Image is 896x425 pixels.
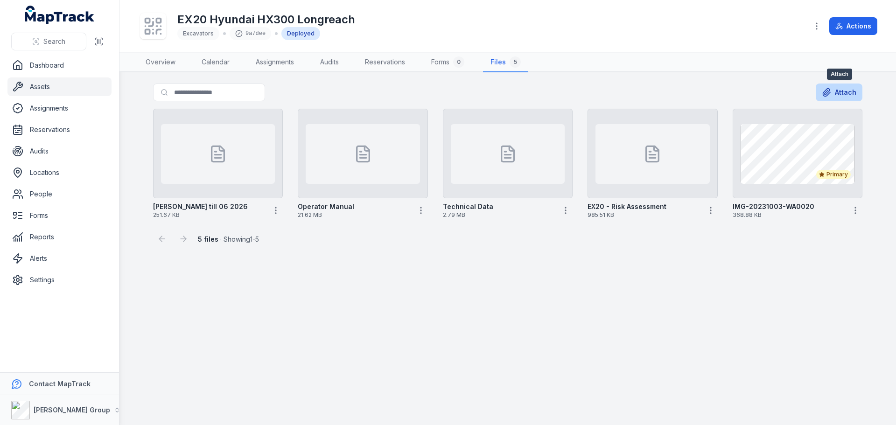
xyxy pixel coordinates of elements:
span: Excavators [183,30,214,37]
a: Reports [7,228,112,246]
button: Search [11,33,86,50]
strong: Technical Data [443,202,493,211]
a: Reservations [357,53,413,72]
a: Overview [138,53,183,72]
a: MapTrack [25,6,95,24]
a: Audits [313,53,346,72]
a: Dashboard [7,56,112,75]
div: 0 [453,56,464,68]
button: Attach [816,84,862,101]
div: 9a7dee [230,27,271,40]
strong: [PERSON_NAME] till 06 2026 [153,202,248,211]
span: · Showing 1 - 5 [198,235,259,243]
span: 368.88 KB [733,211,845,219]
div: Primary [816,170,851,179]
span: Attach [827,69,852,80]
span: 985.51 KB [588,211,700,219]
strong: IMG-20231003-WA0020 [733,202,814,211]
span: 2.79 MB [443,211,555,219]
strong: [PERSON_NAME] Group [34,406,110,414]
a: Assignments [248,53,301,72]
div: 5 [510,56,521,68]
a: Calendar [194,53,237,72]
a: Assets [7,77,112,96]
a: Reservations [7,120,112,139]
a: People [7,185,112,203]
a: Files5 [483,53,528,72]
strong: EX20 - Risk Assessment [588,202,666,211]
a: Alerts [7,249,112,268]
div: Deployed [281,27,320,40]
strong: Operator Manual [298,202,354,211]
span: Search [43,37,65,46]
a: Settings [7,271,112,289]
span: 251.67 KB [153,211,265,219]
button: Actions [829,17,877,35]
h1: EX20 Hyundai HX300 Longreach [177,12,355,27]
span: 21.62 MB [298,211,410,219]
a: Assignments [7,99,112,118]
a: Forms0 [424,53,472,72]
strong: 5 files [198,235,218,243]
strong: Contact MapTrack [29,380,91,388]
a: Locations [7,163,112,182]
a: Audits [7,142,112,160]
a: Forms [7,206,112,225]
